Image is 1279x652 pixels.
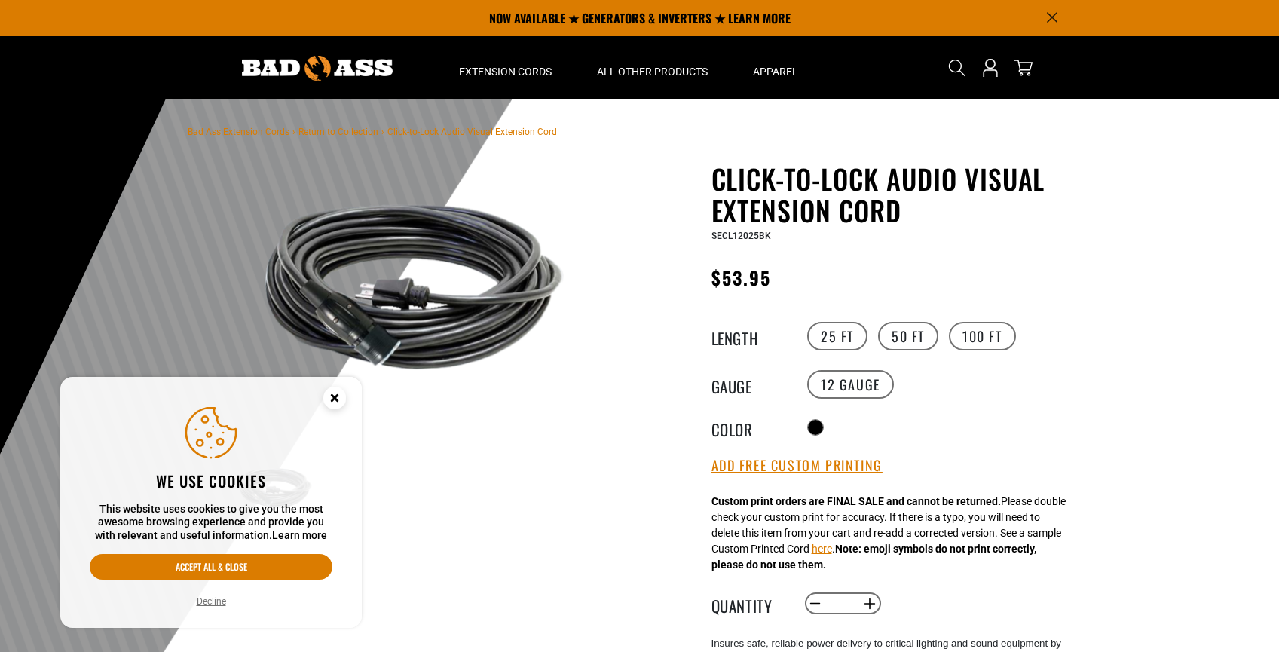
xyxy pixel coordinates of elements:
span: Click-to-Lock Audio Visual Extension Cord [387,127,557,137]
span: SECL12025BK [711,231,771,241]
a: Return to Collection [298,127,378,137]
img: black [232,166,595,408]
span: › [381,127,384,137]
nav: breadcrumbs [188,122,557,140]
h2: We use cookies [90,471,332,491]
legend: Gauge [711,375,787,394]
button: Accept all & close [90,554,332,580]
p: This website uses cookies to give you the most awesome browsing experience and provide you with r... [90,503,332,543]
span: All Other Products [597,65,708,78]
img: Bad Ass Extension Cords [242,56,393,81]
aside: Cookie Consent [60,377,362,629]
a: Bad Ass Extension Cords [188,127,289,137]
button: Decline [192,594,231,609]
label: 100 FT [949,322,1016,350]
summary: All Other Products [574,36,730,99]
summary: Search [945,56,969,80]
span: › [292,127,295,137]
strong: Custom print orders are FINAL SALE and cannot be returned. [711,495,1001,507]
span: $53.95 [711,264,771,291]
span: Apparel [753,65,798,78]
summary: Extension Cords [436,36,574,99]
legend: Color [711,418,787,437]
label: 12 Gauge [807,370,894,399]
label: 50 FT [878,322,938,350]
h1: Click-to-Lock Audio Visual Extension Cord [711,163,1081,226]
span: Extension Cords [459,65,552,78]
summary: Apparel [730,36,821,99]
strong: Note: emoji symbols do not print correctly, please do not use them. [711,543,1036,571]
label: 25 FT [807,322,867,350]
div: Please double check your custom print for accuracy. If there is a typo, you will need to delete t... [711,494,1066,573]
button: Add Free Custom Printing [711,458,883,474]
label: Quantity [711,594,787,614]
legend: Length [711,326,787,346]
button: here [812,541,832,557]
a: Learn more [272,529,327,541]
